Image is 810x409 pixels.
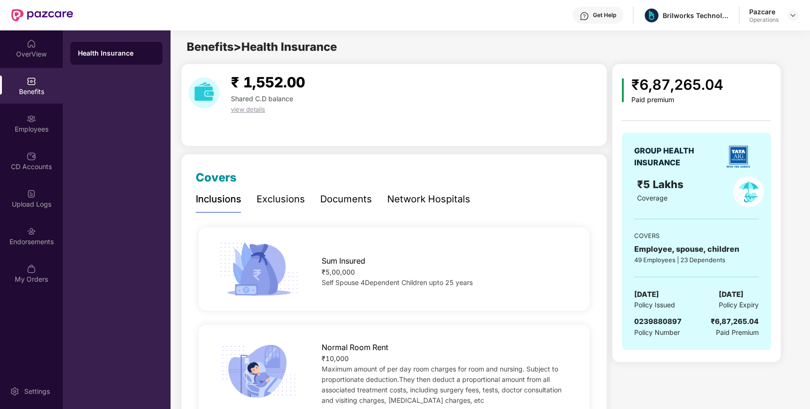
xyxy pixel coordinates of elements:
[634,317,682,326] span: 0239880897
[27,76,36,86] img: svg+xml;base64,PHN2ZyBpZD0iQmVuZWZpdHMiIHhtbG5zPSJodHRwOi8vd3d3LnczLm9yZy8yMDAwL3N2ZyIgd2lkdGg9Ij...
[622,78,624,102] img: icon
[320,192,372,207] div: Documents
[10,387,19,396] img: svg+xml;base64,PHN2ZyBpZD0iU2V0dGluZy0yMHgyMCIgeG1sbnM9Imh0dHA6Ly93d3cudzMub3JnLzIwMDAvc3ZnIiB3aW...
[387,192,470,207] div: Network Hospitals
[637,194,667,202] span: Coverage
[257,192,305,207] div: Exclusions
[21,387,53,396] div: Settings
[719,300,759,310] span: Policy Expiry
[322,267,572,277] div: ₹5,00,000
[322,365,562,404] span: Maximum amount of per day room charges for room and nursing. Subject to proportionate deduction.T...
[580,11,589,21] img: svg+xml;base64,PHN2ZyBpZD0iSGVscC0zMngzMiIgeG1sbnM9Imh0dHA6Ly93d3cudzMub3JnLzIwMDAvc3ZnIiB3aWR0aD...
[231,95,293,103] span: Shared C.D balance
[634,300,675,310] span: Policy Issued
[27,227,36,236] img: svg+xml;base64,PHN2ZyBpZD0iRW5kb3JzZW1lbnRzIiB4bWxucz0iaHR0cDovL3d3dy53My5vcmcvMjAwMC9zdmciIHdpZH...
[322,255,365,267] span: Sum Insured
[322,353,572,364] div: ₹10,000
[231,74,305,91] span: ₹ 1,552.00
[634,328,680,336] span: Policy Number
[27,264,36,274] img: svg+xml;base64,PHN2ZyBpZD0iTXlfT3JkZXJzIiBkYXRhLW5hbWU9Ik15IE9yZGVycyIgeG1sbnM9Imh0dHA6Ly93d3cudz...
[789,11,797,19] img: svg+xml;base64,PHN2ZyBpZD0iRHJvcGRvd24tMzJ4MzIiIHhtbG5zPSJodHRwOi8vd3d3LnczLm9yZy8yMDAwL3N2ZyIgd2...
[716,327,759,338] span: Paid Premium
[719,289,743,300] span: [DATE]
[216,342,302,401] img: icon
[231,105,265,113] span: view details
[645,9,658,22] img: download.jpg
[733,176,764,207] img: policyIcon
[322,278,473,286] span: Self Spouse 4Dependent Children upto 25 years
[196,171,237,184] span: Covers
[634,243,759,255] div: Employee, spouse, children
[634,289,659,300] span: [DATE]
[27,189,36,199] img: svg+xml;base64,PHN2ZyBpZD0iVXBsb2FkX0xvZ3MiIGRhdGEtbmFtZT0iVXBsb2FkIExvZ3MiIHhtbG5zPSJodHRwOi8vd3...
[749,7,779,16] div: Pazcare
[216,239,302,299] img: icon
[637,178,686,190] span: ₹5 Lakhs
[634,255,759,265] div: 49 Employees | 23 Dependents
[663,11,729,20] div: Brilworks Technology Private Limited
[196,192,241,207] div: Inclusions
[27,114,36,124] img: svg+xml;base64,PHN2ZyBpZD0iRW1wbG95ZWVzIiB4bWxucz0iaHR0cDovL3d3dy53My5vcmcvMjAwMC9zdmciIHdpZHRoPS...
[78,48,155,58] div: Health Insurance
[634,145,717,169] div: GROUP HEALTH INSURANCE
[27,152,36,161] img: svg+xml;base64,PHN2ZyBpZD0iQ0RfQWNjb3VudHMiIGRhdGEtbmFtZT0iQ0QgQWNjb3VudHMiIHhtbG5zPSJodHRwOi8vd3...
[189,77,219,108] img: download
[749,16,779,24] div: Operations
[11,9,73,21] img: New Pazcare Logo
[27,39,36,48] img: svg+xml;base64,PHN2ZyBpZD0iSG9tZSIgeG1sbnM9Imh0dHA6Ly93d3cudzMub3JnLzIwMDAvc3ZnIiB3aWR0aD0iMjAiIG...
[593,11,616,19] div: Get Help
[322,342,388,353] span: Normal Room Rent
[631,96,723,104] div: Paid premium
[711,316,759,327] div: ₹6,87,265.04
[722,140,755,173] img: insurerLogo
[634,231,759,240] div: COVERS
[187,40,337,54] span: Benefits > Health Insurance
[631,74,723,96] div: ₹6,87,265.04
